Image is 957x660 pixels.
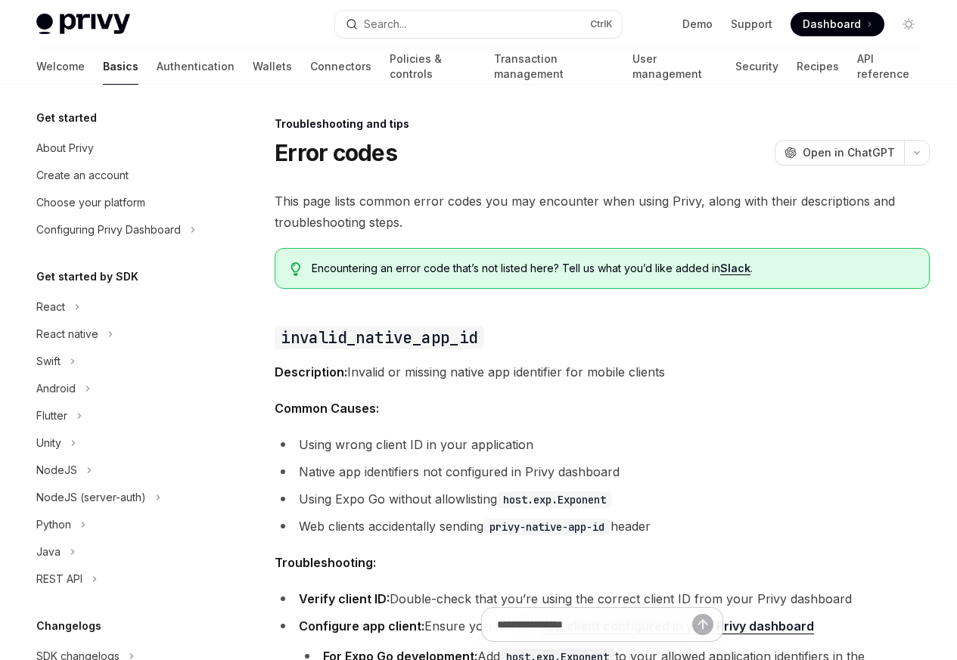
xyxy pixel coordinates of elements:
button: Send message [692,614,713,635]
strong: Common Causes: [275,401,379,416]
button: Search...CtrlK [335,11,622,38]
li: Using wrong client ID in your application [275,434,930,455]
a: Connectors [310,48,371,85]
button: Java [24,538,218,565]
input: Ask a question... [497,608,692,641]
strong: Verify client ID: [299,591,390,606]
img: light logo [36,14,130,35]
code: host.exp.Exponent [497,491,612,508]
h5: Get started [36,109,97,127]
a: Recipes [797,48,839,85]
code: invalid_native_app_id [275,326,483,349]
div: Choose your platform [36,194,145,212]
span: Open in ChatGPT [803,145,895,160]
a: Wallets [253,48,292,85]
button: NodeJS [24,457,218,484]
button: Open in ChatGPT [775,140,904,166]
button: NodeJS (server-auth) [24,484,218,511]
div: Troubleshooting and tips [275,116,930,132]
a: Create an account [24,162,218,189]
div: About Privy [36,139,94,157]
button: Python [24,511,218,538]
a: Welcome [36,48,85,85]
span: Ctrl K [590,18,613,30]
div: Flutter [36,407,67,425]
div: Configuring Privy Dashboard [36,221,181,239]
a: Demo [682,17,713,32]
a: Dashboard [791,12,884,36]
li: Web clients accidentally sending header [275,516,930,537]
div: Swift [36,352,61,370]
a: Authentication [157,48,235,85]
a: User management [632,48,718,85]
button: REST API [24,565,218,593]
div: React [36,298,65,316]
span: Invalid or missing native app identifier for mobile clients [275,361,930,383]
h5: Changelogs [36,617,101,635]
div: Android [36,380,76,398]
div: NodeJS (server-auth) [36,488,146,507]
h5: Get started by SDK [36,268,138,286]
button: React native [24,321,218,348]
a: Choose your platform [24,189,218,216]
button: Unity [24,429,218,457]
a: Support [731,17,772,32]
div: Create an account [36,166,129,184]
button: React [24,293,218,321]
div: Search... [364,15,406,33]
a: Policies & controls [390,48,476,85]
div: NodeJS [36,461,77,479]
a: Slack [720,262,750,275]
div: REST API [36,570,82,588]
a: About Privy [24,135,218,162]
button: Toggle dark mode [896,12,921,36]
a: Basics [103,48,138,85]
span: Encountering an error code that’s not listed here? Tell us what you’d like added in . [312,261,914,276]
button: Android [24,375,218,402]
li: Using Expo Go without allowlisting [275,488,930,510]
a: Transaction management [494,48,614,85]
strong: Description: [275,364,347,380]
div: Unity [36,434,61,452]
div: Python [36,516,71,534]
a: Security [735,48,778,85]
code: privy-native-app-id [483,519,611,535]
span: This page lists common error codes you may encounter when using Privy, along with their descripti... [275,191,930,233]
h1: Error codes [275,139,397,166]
li: Native app identifiers not configured in Privy dashboard [275,461,930,482]
svg: Tip [291,262,301,276]
button: Flutter [24,402,218,429]
button: Swift [24,348,218,375]
button: Configuring Privy Dashboard [24,216,218,243]
a: API reference [857,48,921,85]
strong: Troubleshooting: [275,555,376,570]
div: Java [36,543,61,561]
span: Dashboard [803,17,861,32]
div: React native [36,325,98,343]
li: Double-check that you’re using the correct client ID from your Privy dashboard [275,588,930,609]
